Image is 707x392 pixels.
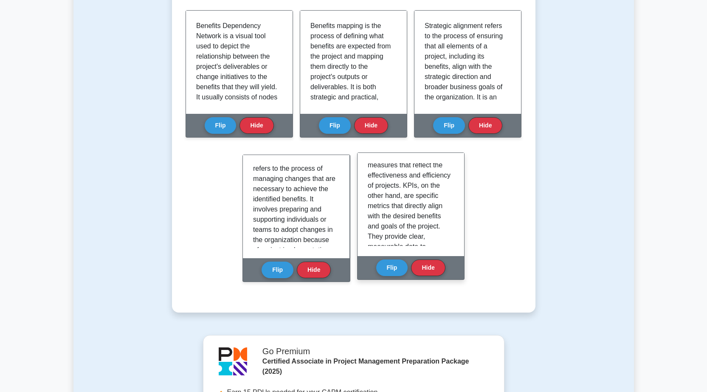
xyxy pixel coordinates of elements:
button: Flip [262,262,293,278]
p: Strategic alignment refers to the process of ensuring that all elements of a project, including i... [425,21,507,255]
button: Hide [297,262,331,278]
button: Hide [468,117,502,134]
button: Flip [205,117,237,134]
button: Hide [411,259,445,276]
button: Flip [376,259,408,276]
p: Benefits Dependency Network is a visual tool used to depict the relationship between the project'... [196,21,279,306]
button: Flip [433,117,465,134]
p: Benefits mapping is the process of defining what benefits are expected from the project and mappi... [310,21,393,235]
button: Flip [319,117,351,134]
button: Hide [239,117,273,134]
p: Performance Metrics and Key Performance Indicators (KPIs) are crucial concepts in Benefits Realiz... [368,58,451,293]
button: Hide [354,117,388,134]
